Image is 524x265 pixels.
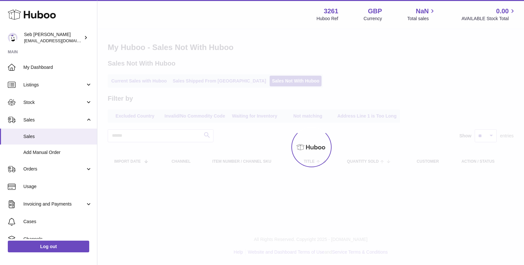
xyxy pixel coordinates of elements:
span: AVAILABLE Stock Total [461,16,516,22]
strong: 3261 [324,7,338,16]
img: ecom@bravefoods.co.uk [8,33,18,43]
span: Total sales [407,16,436,22]
span: Orders [23,166,85,172]
span: Sales [23,117,85,123]
span: 0.00 [496,7,509,16]
span: Invoicing and Payments [23,201,85,207]
span: Usage [23,183,92,190]
span: [EMAIL_ADDRESS][DOMAIN_NAME] [24,38,95,43]
span: Add Manual Order [23,149,92,156]
span: My Dashboard [23,64,92,70]
a: 0.00 AVAILABLE Stock Total [461,7,516,22]
span: Channels [23,236,92,242]
a: Log out [8,241,89,252]
a: NaN Total sales [407,7,436,22]
span: NaN [416,7,429,16]
span: Sales [23,133,92,140]
div: Seb [PERSON_NAME] [24,32,82,44]
span: Stock [23,99,85,106]
span: Listings [23,82,85,88]
span: Cases [23,219,92,225]
div: Currency [364,16,382,22]
div: Huboo Ref [317,16,338,22]
strong: GBP [368,7,382,16]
